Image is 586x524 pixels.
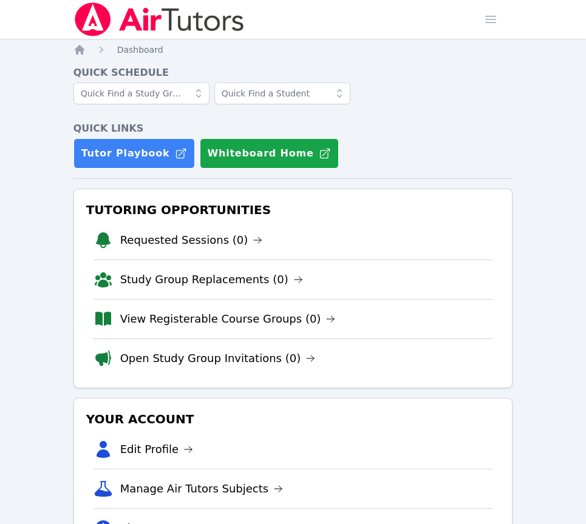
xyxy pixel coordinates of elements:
[73,121,513,136] h4: Quick Links
[73,138,195,169] a: Tutor Playbook
[120,311,336,327] a: View Registerable Course Groups (0)
[117,45,163,55] span: Dashboard
[73,65,513,80] h4: Quick Schedule
[120,480,284,497] a: Manage Air Tutors Subjects
[84,408,503,430] h3: Your Account
[200,138,339,169] button: Whiteboard Home
[73,82,210,104] input: Quick Find a Study Group
[84,199,503,221] h3: Tutoring Opportunities
[214,82,350,104] input: Quick Find a Student
[120,350,316,367] a: Open Study Group Invitations (0)
[120,271,303,288] a: Study Group Replacements (0)
[120,441,194,458] a: Edit Profile
[120,232,263,249] a: Requested Sessions (0)
[73,2,245,36] img: Air Tutors
[117,44,163,56] a: Dashboard
[73,44,513,56] nav: Breadcrumb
